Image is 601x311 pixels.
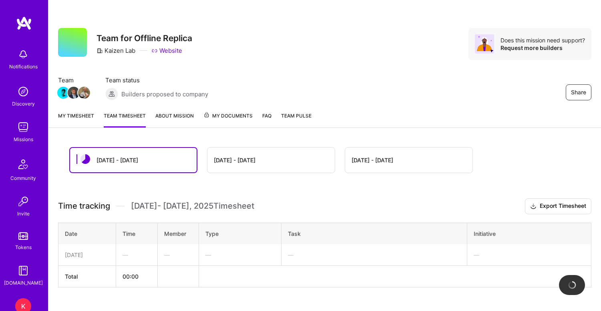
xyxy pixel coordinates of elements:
span: My Documents [203,112,253,120]
span: Team Pulse [281,113,312,119]
img: Team Member Avatar [68,87,80,99]
img: Avatar [475,34,494,54]
th: Total [58,265,116,287]
img: Community [14,155,33,174]
img: bell [15,46,31,62]
a: Team Member Avatar [79,86,89,100]
h3: Team for Offline Replica [96,33,192,43]
th: Time [116,223,157,244]
div: Community [10,174,36,182]
img: status icon [80,154,90,164]
th: Date [58,223,116,244]
img: Invite [15,193,31,209]
th: Member [157,223,199,244]
div: Kaizen Lab [96,46,135,55]
i: icon Download [530,202,537,211]
span: Share [571,88,586,96]
span: Team [58,76,89,84]
th: Task [281,223,467,244]
div: [DATE] [65,251,109,259]
th: Initiative [467,223,591,244]
img: Team Member Avatar [78,87,90,99]
img: loading [567,279,577,290]
div: — [288,251,460,259]
img: guide book [15,263,31,279]
span: Team status [105,76,208,84]
div: — [123,251,151,259]
th: Type [199,223,281,244]
img: logo [16,16,32,30]
div: [DOMAIN_NAME] [4,279,43,287]
button: Export Timesheet [525,198,591,214]
div: Missions [14,135,33,144]
span: [DATE] - [DATE] , 2025 Timesheet [131,201,254,211]
div: Notifications [9,62,38,71]
i: icon CompanyGray [96,48,103,54]
a: My Documents [203,112,253,128]
img: Builders proposed to company [105,88,118,100]
th: 00:00 [116,265,157,287]
img: discovery [15,84,31,100]
div: [DATE] - [DATE] [96,156,138,164]
a: My timesheet [58,112,94,128]
span: Time tracking [58,201,110,211]
button: Share [566,84,591,100]
a: Team timesheet [104,112,146,128]
div: — [474,251,585,259]
a: Team Pulse [281,112,312,128]
a: About Mission [155,112,194,128]
div: Does this mission need support? [500,36,585,44]
a: Team Member Avatar [68,86,79,100]
span: Builders proposed to company [121,90,208,98]
div: Invite [17,209,30,218]
div: [DATE] - [DATE] [214,156,255,164]
a: FAQ [262,112,271,128]
div: — [205,251,275,259]
div: [DATE] - [DATE] [352,156,393,164]
img: tokens [18,232,28,240]
div: Discovery [12,100,35,108]
a: Website [151,46,182,55]
div: — [164,251,192,259]
div: Tokens [15,243,32,251]
img: Team Member Avatar [57,87,69,99]
a: Team Member Avatar [58,86,68,100]
img: teamwork [15,119,31,135]
div: Request more builders [500,44,585,52]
